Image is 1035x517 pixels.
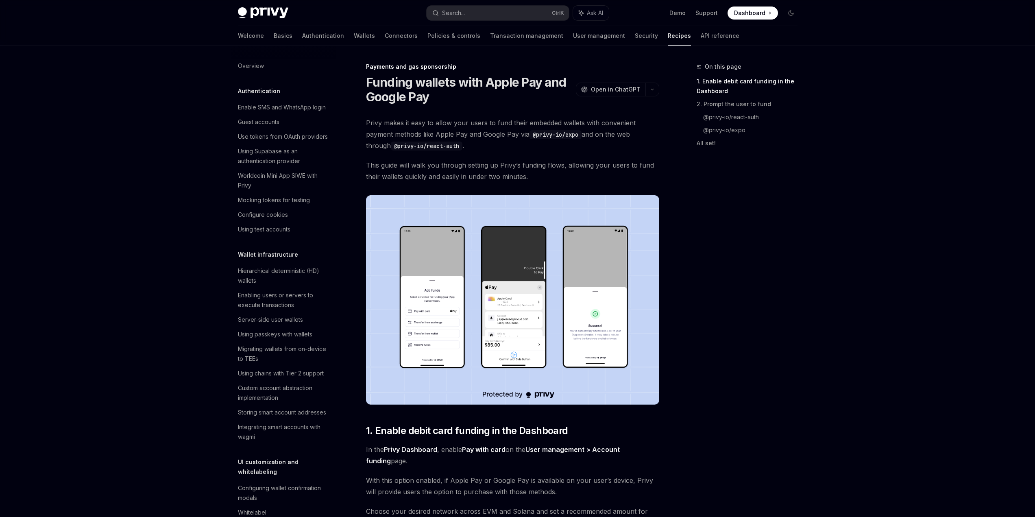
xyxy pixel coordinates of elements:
a: Hierarchical deterministic (HD) wallets [231,264,336,288]
div: Hierarchical deterministic (HD) wallets [238,266,331,286]
div: Storing smart account addresses [238,408,326,417]
button: Search...CtrlK [427,6,569,20]
a: User management [573,26,625,46]
button: Ask AI [573,6,609,20]
span: In the , enable on the page. [366,444,659,467]
a: Dashboard [728,7,778,20]
a: API reference [701,26,739,46]
a: Migrating wallets from on-device to TEEs [231,342,336,366]
a: @privy-io/expo [703,124,804,137]
a: Integrating smart accounts with wagmi [231,420,336,444]
h5: UI customization and whitelabeling [238,457,336,477]
a: Connectors [385,26,418,46]
a: Enabling users or servers to execute transactions [231,288,336,312]
h5: Wallet infrastructure [238,250,298,260]
div: Using test accounts [238,225,290,234]
div: Migrating wallets from on-device to TEEs [238,344,331,364]
a: Using passkeys with wallets [231,327,336,342]
a: Demo [669,9,686,17]
div: Enable SMS and WhatsApp login [238,103,326,112]
a: Using Supabase as an authentication provider [231,144,336,168]
span: Dashboard [734,9,765,17]
div: Mocking tokens for testing [238,195,310,205]
span: This guide will walk you through setting up Privy’s funding flows, allowing your users to fund th... [366,159,659,182]
a: Authentication [302,26,344,46]
a: Enable SMS and WhatsApp login [231,100,336,115]
code: @privy-io/react-auth [391,142,462,151]
div: Use tokens from OAuth providers [238,132,328,142]
a: Mocking tokens for testing [231,193,336,207]
a: Configuring wallet confirmation modals [231,481,336,505]
a: 2. Prompt the user to fund [697,98,804,111]
a: Guest accounts [231,115,336,129]
span: On this page [705,62,741,72]
a: Using test accounts [231,222,336,237]
div: Guest accounts [238,117,279,127]
a: Policies & controls [427,26,480,46]
div: Enabling users or servers to execute transactions [238,290,331,310]
a: Worldcoin Mini App SIWE with Privy [231,168,336,193]
a: @privy-io/react-auth [703,111,804,124]
span: Ask AI [587,9,603,17]
button: Open in ChatGPT [576,83,645,96]
a: Transaction management [490,26,563,46]
div: Search... [442,8,465,18]
div: Using chains with Tier 2 support [238,369,324,378]
a: Recipes [668,26,691,46]
span: With this option enabled, if Apple Pay or Google Pay is available on your user’s device, Privy wi... [366,475,659,497]
img: card-based-funding [366,195,659,405]
span: Open in ChatGPT [591,85,641,94]
a: Storing smart account addresses [231,405,336,420]
a: Support [695,9,718,17]
a: Configure cookies [231,207,336,222]
div: Integrating smart accounts with wagmi [238,422,331,442]
div: Configure cookies [238,210,288,220]
div: Custom account abstraction implementation [238,383,331,403]
h1: Funding wallets with Apple Pay and Google Pay [366,75,573,104]
div: Overview [238,61,264,71]
a: Overview [231,59,336,73]
a: All set! [697,137,804,150]
a: Welcome [238,26,264,46]
a: Security [635,26,658,46]
a: Server-side user wallets [231,312,336,327]
div: Configuring wallet confirmation modals [238,483,331,503]
img: dark logo [238,7,288,19]
a: Wallets [354,26,375,46]
div: Using passkeys with wallets [238,329,312,339]
h5: Authentication [238,86,280,96]
div: Payments and gas sponsorship [366,63,659,71]
span: Privy makes it easy to allow your users to fund their embedded wallets with convenient payment me... [366,117,659,151]
a: Custom account abstraction implementation [231,381,336,405]
button: Toggle dark mode [784,7,797,20]
div: Using Supabase as an authentication provider [238,146,331,166]
a: Privy Dashboard [384,445,437,454]
code: @privy-io/expo [529,130,582,139]
div: Server-side user wallets [238,315,303,325]
a: Basics [274,26,292,46]
span: 1. Enable debit card funding in the Dashboard [366,424,568,437]
span: Ctrl K [552,10,564,16]
a: Use tokens from OAuth providers [231,129,336,144]
a: 1. Enable debit card funding in the Dashboard [697,75,804,98]
a: Using chains with Tier 2 support [231,366,336,381]
strong: Pay with card [462,445,506,454]
div: Worldcoin Mini App SIWE with Privy [238,171,331,190]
